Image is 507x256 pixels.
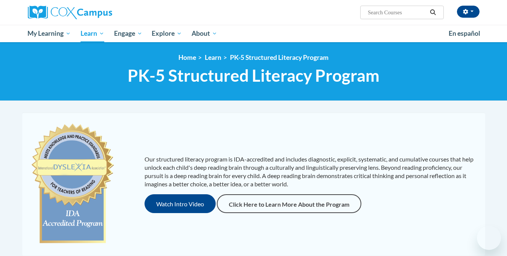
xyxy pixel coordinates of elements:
[76,25,109,42] a: Learn
[128,66,379,85] span: PK-5 Structured Literacy Program
[28,6,171,19] a: Cox Campus
[30,120,116,248] img: c477cda6-e343-453b-bfce-d6f9e9818e1c.png
[449,29,480,37] span: En español
[230,53,329,61] a: PK-5 Structured Literacy Program
[145,155,478,188] p: Our structured literacy program is IDA-accredited and includes diagnostic, explicit, systematic, ...
[17,25,491,42] div: Main menu
[28,6,112,19] img: Cox Campus
[427,8,438,17] button: Search
[145,194,216,213] button: Watch Intro Video
[178,53,196,61] a: Home
[217,194,361,213] a: Click Here to Learn More About the Program
[147,25,187,42] a: Explore
[23,25,76,42] a: My Learning
[109,25,147,42] a: Engage
[187,25,222,42] a: About
[444,26,485,41] a: En español
[205,53,221,61] a: Learn
[477,226,501,250] iframe: Button to launch messaging window
[27,29,71,38] span: My Learning
[114,29,142,38] span: Engage
[192,29,217,38] span: About
[367,8,427,17] input: Search Courses
[457,6,480,18] button: Account Settings
[81,29,104,38] span: Learn
[152,29,182,38] span: Explore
